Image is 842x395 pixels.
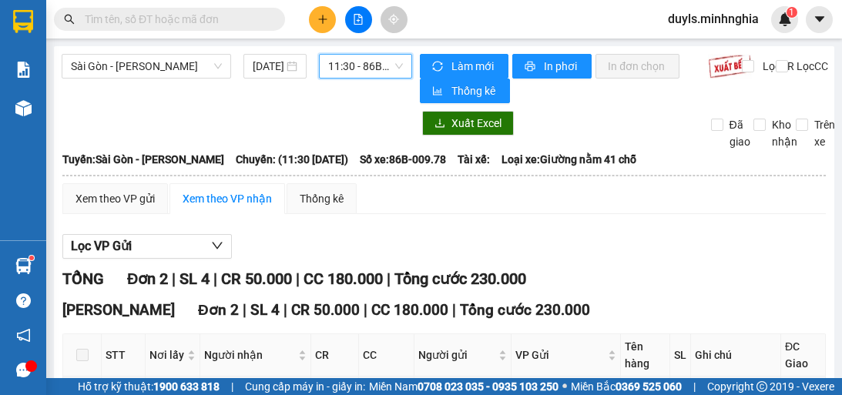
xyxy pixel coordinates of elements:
span: Lọc CR [756,58,797,75]
span: Trên xe [808,116,841,150]
span: Làm mới [451,58,496,75]
span: | [296,269,300,288]
span: | [283,301,287,319]
span: Sài Gòn - Phan Rí [71,55,222,78]
span: down [211,239,223,252]
button: file-add [345,6,372,33]
span: CR 50.000 [291,301,360,319]
span: Miền Bắc [571,378,682,395]
span: Đã giao [723,116,756,150]
span: | [243,301,247,319]
span: 1 [789,7,794,18]
strong: 1900 633 818 [153,380,220,393]
img: 9k= [708,54,752,79]
span: Cung cấp máy in - giấy in: [245,378,365,395]
span: SL 4 [179,269,210,288]
sup: 1 [787,7,797,18]
span: duyls.minhnghia [656,9,771,28]
th: CC [359,334,414,377]
span: copyright [756,381,767,392]
span: | [364,301,367,319]
span: VP Gửi [515,346,605,363]
span: Hỗ trợ kỹ thuật: [78,378,220,395]
span: | [213,269,217,288]
span: TỔNG [62,269,104,288]
span: | [693,378,696,395]
img: solution-icon [15,62,32,78]
span: CR 50.000 [221,269,292,288]
button: Lọc VP Gửi [62,234,232,259]
span: caret-down [813,12,827,26]
button: bar-chartThống kê [420,79,510,103]
span: Lọc CC [790,58,830,75]
th: ĐC Giao [781,334,826,377]
span: Xuất Excel [451,115,502,132]
span: Đơn 2 [127,269,168,288]
span: question-circle [16,293,31,308]
span: Kho nhận [766,116,803,150]
button: syncLàm mới [420,54,508,79]
span: | [231,378,233,395]
span: Đơn 2 [198,301,239,319]
span: Thống kê [451,82,498,99]
span: CC 180.000 [371,301,448,319]
input: 15/09/2025 [253,58,283,75]
b: Tuyến: Sài Gòn - [PERSON_NAME] [62,153,224,166]
span: [PERSON_NAME] [62,301,175,319]
span: Tổng cước 230.000 [460,301,590,319]
div: Xem theo VP nhận [183,190,272,207]
span: file-add [353,14,364,25]
span: ⚪️ [562,383,567,390]
img: icon-new-feature [778,12,792,26]
span: Lọc VP Gửi [71,236,132,256]
button: caret-down [806,6,833,33]
strong: 0369 525 060 [616,380,682,393]
span: notification [16,328,31,343]
span: Chuyến: (11:30 [DATE]) [236,151,348,168]
button: aim [381,6,408,33]
span: 11:30 - 86B-009.78 [328,55,403,78]
span: | [452,301,456,319]
img: logo-vxr [13,10,33,33]
th: CR [311,334,359,377]
span: | [387,269,391,288]
button: plus [309,6,336,33]
th: Tên hàng [621,334,670,377]
span: message [16,363,31,377]
span: printer [525,61,538,73]
strong: 0708 023 035 - 0935 103 250 [418,380,559,393]
span: Người nhận [204,346,295,363]
th: STT [102,334,146,377]
th: SL [670,334,691,377]
span: aim [388,14,399,25]
sup: 1 [29,256,34,260]
span: search [64,14,75,25]
span: Miền Nam [369,378,559,395]
span: sync [432,61,445,73]
span: CC 180.000 [304,269,383,288]
span: Người gửi [418,346,495,363]
span: SL 4 [250,301,280,319]
span: bar-chart [432,85,445,98]
span: Tổng cước 230.000 [394,269,526,288]
span: In phơi [544,58,579,75]
span: Loại xe: Giường nằm 41 chỗ [502,151,636,168]
span: download [434,118,445,130]
span: Tài xế: [458,151,490,168]
span: | [172,269,176,288]
button: printerIn phơi [512,54,592,79]
img: warehouse-icon [15,100,32,116]
span: plus [317,14,328,25]
th: Ghi chú [691,334,781,377]
button: In đơn chọn [595,54,679,79]
img: warehouse-icon [15,258,32,274]
input: Tìm tên, số ĐT hoặc mã đơn [85,11,267,28]
button: downloadXuất Excel [422,111,514,136]
div: Xem theo VP gửi [75,190,155,207]
span: Số xe: 86B-009.78 [360,151,446,168]
span: Nơi lấy [149,346,184,363]
div: Thống kê [300,190,344,207]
